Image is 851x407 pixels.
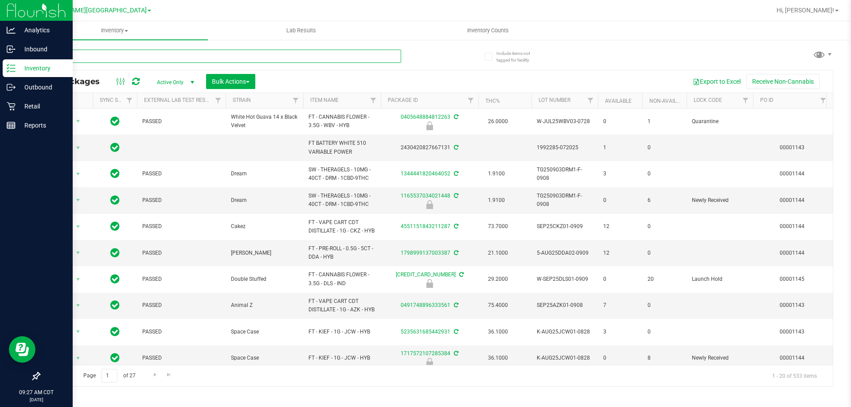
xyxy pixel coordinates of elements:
a: 1717572107285384 [401,350,450,357]
span: 1.9100 [484,167,509,180]
span: In Sync [110,141,120,154]
span: FT - KIEF - 1G - JCW - HYB [308,328,375,336]
span: select [73,247,84,259]
span: select [73,299,84,312]
span: SEP25CKZ01-0909 [537,222,593,231]
a: Lock Code [694,97,722,103]
span: 0 [648,301,681,310]
span: 1 - 20 of 533 items [765,369,824,382]
a: Item Name [310,97,339,103]
span: Animal Z [231,301,298,310]
a: PO ID [760,97,773,103]
a: Filter [289,93,303,108]
span: In Sync [110,273,120,285]
span: SW - THERAGELS - 10MG - 40CT - DRM - 1CBD-9THC [308,166,375,182]
a: 00001144 [780,197,804,203]
a: Lab Results [208,21,394,40]
span: Lab Results [274,27,328,35]
span: FT - VAPE CART CDT DISTILLATE - 1G - AZK - HYB [308,297,375,314]
a: Filter [738,93,753,108]
span: Inventory [21,27,208,35]
a: Filter [816,93,831,108]
a: Inventory Counts [394,21,581,40]
inline-svg: Inventory [7,64,16,73]
span: In Sync [110,115,120,128]
span: SEP25AZK01-0908 [537,301,593,310]
span: Sync from Compliance System [458,271,464,278]
span: In Sync [110,326,120,338]
span: select [73,168,84,180]
span: select [73,326,84,338]
a: 1344441820464052 [401,171,450,177]
button: Export to Excel [687,74,746,89]
span: 0 [603,275,637,283]
a: External Lab Test Result [144,97,214,103]
span: 36.1000 [484,326,512,338]
div: Newly Received [379,200,480,209]
span: [PERSON_NAME] [231,249,298,257]
a: Sync Status [100,97,134,103]
a: Strain [233,97,251,103]
a: Filter [122,93,137,108]
p: Reports [16,120,69,131]
span: 0 [648,328,681,336]
p: [DATE] [4,396,69,403]
div: 2430420827667131 [379,143,480,152]
span: select [73,273,84,286]
span: In Sync [110,194,120,206]
span: Sync from Compliance System [453,329,458,335]
span: PASSED [142,222,220,231]
a: 1165537034021448 [401,193,450,199]
span: FT - PRE-ROLL - 0.5G - 5CT - DDA - HYB [308,244,375,261]
span: Newly Received [692,354,748,362]
span: select [73,352,84,364]
a: 00001143 [780,144,804,151]
inline-svg: Outbound [7,83,16,92]
span: Inventory Counts [455,27,521,35]
span: TG250903DRM1-F-0908 [537,166,593,182]
span: PASSED [142,275,220,283]
span: 5-AUG25DDA02-0909 [537,249,593,257]
a: Inventory [21,21,208,40]
span: Quarantine [692,117,748,126]
div: Quarantine [379,121,480,130]
span: In Sync [110,247,120,259]
span: PASSED [142,249,220,257]
p: Inventory [16,63,69,74]
span: 0 [648,170,681,178]
span: PASSED [142,117,220,126]
a: 00001144 [780,250,804,256]
a: 0491748896333561 [401,302,450,308]
span: Dream [231,170,298,178]
inline-svg: Inbound [7,45,16,54]
span: PASSED [142,301,220,310]
span: W-JUL25WBV03-0728 [537,117,593,126]
span: Sync from Compliance System [453,144,458,151]
span: 8 [648,354,681,362]
iframe: Resource center [9,336,35,363]
a: 5235631685442931 [401,329,450,335]
span: PASSED [142,170,220,178]
span: 26.0000 [484,115,512,128]
a: 00001144 [780,355,804,361]
input: 1 [101,369,117,383]
a: 00001144 [780,171,804,177]
span: 0 [648,222,681,231]
a: Go to the last page [163,369,176,381]
span: 12 [603,249,637,257]
a: 00001145 [780,276,804,282]
a: Filter [583,93,598,108]
p: Retail [16,101,69,112]
span: K-AUG25JCW01-0828 [537,328,593,336]
inline-svg: Reports [7,121,16,130]
span: TG250903DRM1-F-0908 [537,192,593,209]
span: Hi, [PERSON_NAME]! [777,7,834,14]
span: Sync from Compliance System [453,302,458,308]
span: 0 [603,354,637,362]
a: 00001143 [780,329,804,335]
input: Search Package ID, Item Name, SKU, Lot or Part Number... [39,50,401,63]
span: Sync from Compliance System [453,223,458,229]
a: Go to the next page [148,369,161,381]
p: Outbound [16,82,69,93]
span: Newly Received [692,196,748,205]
